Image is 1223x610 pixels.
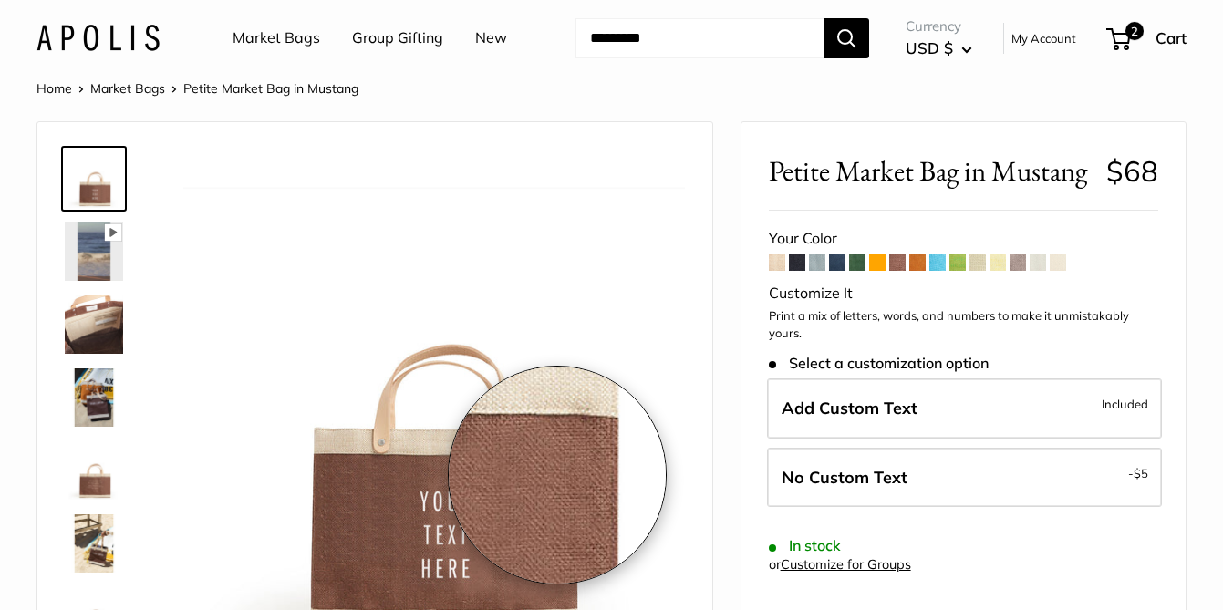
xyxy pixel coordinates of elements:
[233,25,320,52] a: Market Bags
[65,368,123,427] img: Petite Market Bag in Mustang
[781,556,911,573] a: Customize for Groups
[90,80,165,97] a: Market Bags
[61,219,127,284] a: Petite Market Bag in Mustang
[824,18,869,58] button: Search
[61,146,127,212] a: Petite Market Bag in Mustang
[906,34,972,63] button: USD $
[769,307,1158,343] p: Print a mix of letters, words, and numbers to make it unmistakably yours.
[61,292,127,357] a: Petite Market Bag in Mustang
[769,154,1093,188] span: Petite Market Bag in Mustang
[65,441,123,500] img: Petite Market Bag in Mustang
[1102,393,1148,415] span: Included
[65,514,123,573] img: Petite Market Bag in Mustang
[769,553,911,577] div: or
[61,511,127,576] a: Petite Market Bag in Mustang
[36,77,358,100] nav: Breadcrumb
[769,280,1158,307] div: Customize It
[769,355,989,372] span: Select a customization option
[1106,153,1158,189] span: $68
[1134,466,1148,481] span: $5
[1125,22,1144,40] span: 2
[906,14,972,39] span: Currency
[575,18,824,58] input: Search...
[1011,27,1076,49] a: My Account
[475,25,507,52] a: New
[767,448,1162,508] label: Leave Blank
[65,222,123,281] img: Petite Market Bag in Mustang
[906,38,953,57] span: USD $
[1108,24,1187,53] a: 2 Cart
[65,295,123,354] img: Petite Market Bag in Mustang
[782,398,917,419] span: Add Custom Text
[36,80,72,97] a: Home
[61,365,127,430] a: Petite Market Bag in Mustang
[1156,28,1187,47] span: Cart
[352,25,443,52] a: Group Gifting
[782,467,907,488] span: No Custom Text
[1128,462,1148,484] span: -
[183,80,358,97] span: Petite Market Bag in Mustang
[36,25,160,51] img: Apolis
[767,378,1162,439] label: Add Custom Text
[65,150,123,208] img: Petite Market Bag in Mustang
[769,225,1158,253] div: Your Color
[61,438,127,503] a: Petite Market Bag in Mustang
[769,537,841,554] span: In stock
